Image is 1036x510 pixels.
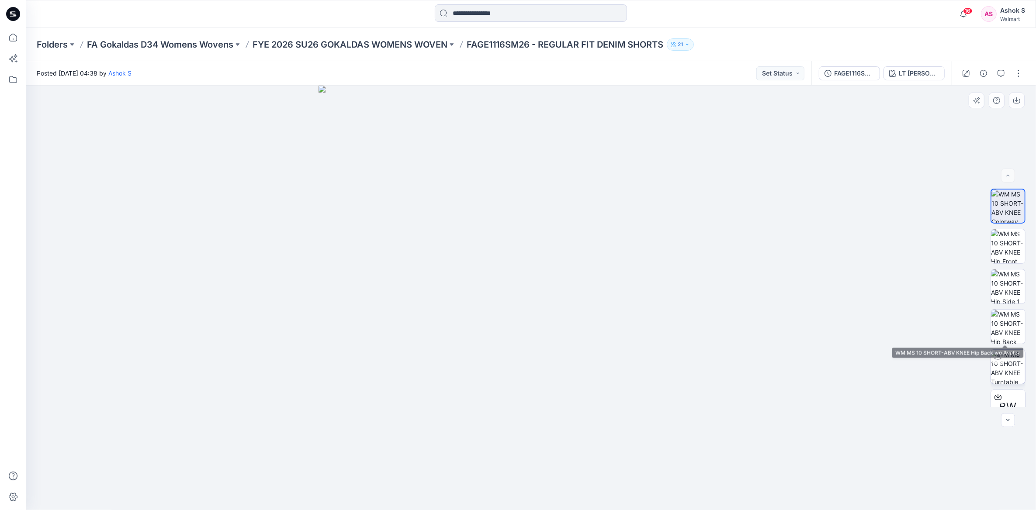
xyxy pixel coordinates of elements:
p: 21 [678,40,683,49]
a: Folders [37,38,68,51]
button: LT [PERSON_NAME] [884,66,945,80]
a: FA Gokaldas D34 Womens Wovens [87,38,233,51]
p: FAGE1116SM26 - REGULAR FIT DENIM SHORTS [467,38,663,51]
span: BW [1000,399,1017,415]
img: WM MS 10 SHORT-ABV KNEE Colorway wo Avatar [991,190,1025,223]
div: Walmart [1000,16,1025,22]
div: LT [PERSON_NAME] [899,69,939,78]
img: WM MS 10 SHORT-ABV KNEE Hip Front wo Avatar [991,229,1025,263]
img: WM MS 10 SHORT-ABV KNEE Hip Side 1 wo Avatar [991,269,1025,303]
span: Posted [DATE] 04:38 by [37,69,132,78]
img: WM MS 10 SHORT-ABV KNEE Hip Back wo Avatar [991,310,1025,344]
div: FAGE1116SM26 - REGULAR FIT DENIM SHORTS [834,69,874,78]
button: FAGE1116SM26 - REGULAR FIT DENIM SHORTS [819,66,880,80]
div: AS [981,6,997,22]
button: Details [977,66,991,80]
img: WM MS 10 SHORT-ABV KNEE Turntable with Avatar [991,350,1025,384]
a: Ashok S [108,69,132,77]
button: 21 [667,38,694,51]
span: 16 [963,7,973,14]
a: FYE 2026 SU26 GOKALDAS WOMENS WOVEN [253,38,447,51]
div: Ashok S [1000,5,1025,16]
